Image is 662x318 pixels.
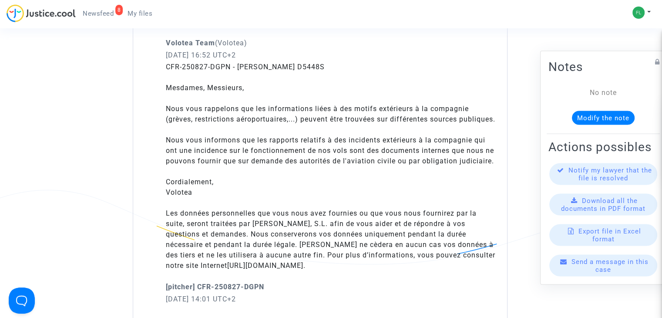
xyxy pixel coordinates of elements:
img: 27626d57a3ba4a5b969f53e3f2c8e71c [632,7,645,19]
span: Export file in Excel format [578,227,641,243]
div: CFR-250827-DGPN - [PERSON_NAME] D5448S Mesdames, Messieurs, Nous vous rappelons que les informati... [166,62,496,271]
button: Modify the note [572,111,635,125]
strong: [pitcher] CFR-250827-DGPN [166,283,264,291]
div: 8 [115,5,123,15]
span: Newsfeed [83,10,114,17]
div: No note [561,88,645,98]
img: jc-logo.svg [7,4,76,22]
p: [DATE] 16:52 UTC+2 [166,50,496,61]
a: [URL][DOMAIN_NAME] [227,261,303,270]
a: My files [121,7,159,20]
h2: Notes [548,59,658,74]
a: 8Newsfeed [76,7,121,20]
strong: Volotea Team [166,39,215,47]
h2: Actions possibles [548,139,658,155]
span: Download all the documents in PDF format [561,197,645,213]
span: Notify my lawyer that the file is resolved [568,166,652,182]
p: (Volotea) [166,37,496,48]
span: Send a message in this case [571,258,649,274]
iframe: Help Scout Beacon - Open [9,288,35,314]
span: My files [128,10,152,17]
p: [DATE] 14:01 UTC+2 [166,294,496,304]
